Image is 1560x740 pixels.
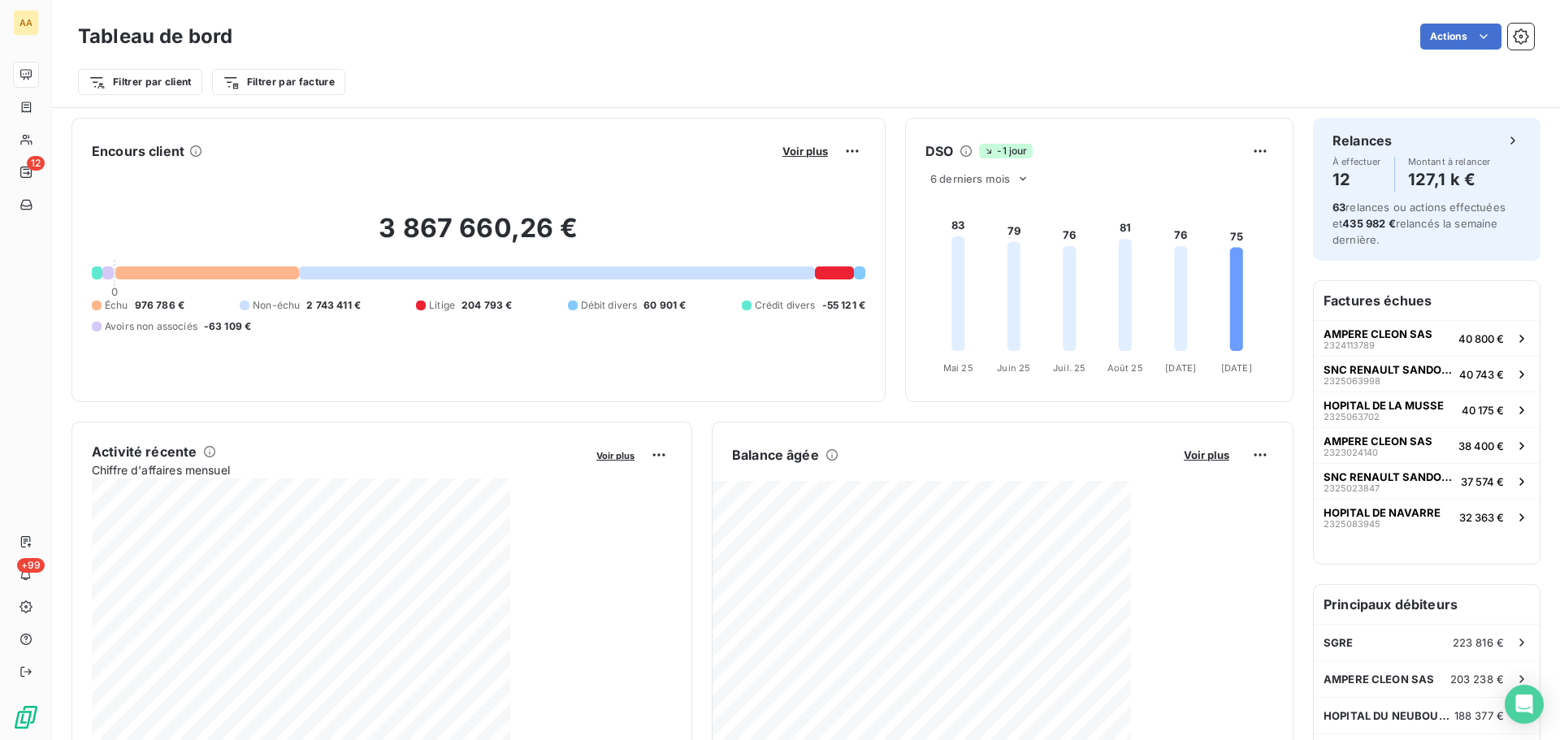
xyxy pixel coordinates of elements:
[1324,363,1453,376] span: SNC RENAULT SANDOUVILLE
[253,298,300,313] span: Non-échu
[1053,362,1085,374] tspan: Juil. 25
[1221,362,1252,374] tspan: [DATE]
[1454,709,1504,722] span: 188 377 €
[930,172,1010,185] span: 6 derniers mois
[17,558,45,573] span: +99
[1453,636,1504,649] span: 223 816 €
[979,144,1032,158] span: -1 jour
[1342,217,1395,230] span: 435 982 €
[1165,362,1196,374] tspan: [DATE]
[1324,483,1380,493] span: 2325023847
[591,448,639,462] button: Voir plus
[92,461,585,478] span: Chiffre d'affaires mensuel
[997,362,1030,374] tspan: Juin 25
[1314,499,1540,534] button: HOPITAL DE NAVARRE232508394532 363 €
[1314,392,1540,427] button: HOPITAL DE LA MUSSE232506370240 175 €
[1450,673,1504,686] span: 203 238 €
[596,450,635,461] span: Voir plus
[1408,157,1491,167] span: Montant à relancer
[92,212,865,261] h2: 3 867 660,26 €
[822,298,865,313] span: -55 121 €
[1324,435,1432,448] span: AMPERE CLEON SAS
[1324,709,1454,722] span: HOPITAL DU NEUBOURG
[92,141,184,161] h6: Encours client
[1324,399,1444,412] span: HOPITAL DE LA MUSSE
[755,298,816,313] span: Crédit divers
[1324,448,1378,457] span: 2323024140
[1314,320,1540,356] button: AMPERE CLEON SAS232411378940 800 €
[1324,519,1380,529] span: 2325083945
[1459,511,1504,524] span: 32 363 €
[1332,201,1345,214] span: 63
[111,285,118,298] span: 0
[1324,636,1354,649] span: SGRE
[1314,356,1540,392] button: SNC RENAULT SANDOUVILLE232506399840 743 €
[1332,157,1381,167] span: À effectuer
[92,442,197,461] h6: Activité récente
[925,141,953,161] h6: DSO
[1332,131,1392,150] h6: Relances
[1462,404,1504,417] span: 40 175 €
[429,298,455,313] span: Litige
[1332,201,1506,246] span: relances ou actions effectuées et relancés la semaine dernière.
[78,69,202,95] button: Filtrer par client
[13,704,39,730] img: Logo LeanPay
[1324,376,1380,386] span: 2325063998
[1184,448,1229,461] span: Voir plus
[1324,340,1375,350] span: 2324113789
[732,445,819,465] h6: Balance âgée
[1324,470,1454,483] span: SNC RENAULT SANDOUVILLE
[1332,167,1381,193] h4: 12
[105,298,128,313] span: Échu
[643,298,686,313] span: 60 901 €
[581,298,638,313] span: Débit divers
[782,145,828,158] span: Voir plus
[1314,463,1540,499] button: SNC RENAULT SANDOUVILLE232502384737 574 €
[78,22,232,51] h3: Tableau de bord
[1458,439,1504,452] span: 38 400 €
[778,144,833,158] button: Voir plus
[1420,24,1501,50] button: Actions
[13,10,39,36] div: AA
[1324,327,1432,340] span: AMPERE CLEON SAS
[1314,585,1540,624] h6: Principaux débiteurs
[1324,673,1434,686] span: AMPERE CLEON SAS
[1408,167,1491,193] h4: 127,1 k €
[1324,412,1380,422] span: 2325063702
[1107,362,1143,374] tspan: Août 25
[306,298,361,313] span: 2 743 411 €
[943,362,973,374] tspan: Mai 25
[204,319,251,334] span: -63 109 €
[212,69,345,95] button: Filtrer par facture
[1314,427,1540,463] button: AMPERE CLEON SAS232302414038 400 €
[1458,332,1504,345] span: 40 800 €
[27,156,45,171] span: 12
[105,319,197,334] span: Avoirs non associés
[1324,506,1441,519] span: HOPITAL DE NAVARRE
[1461,475,1504,488] span: 37 574 €
[1459,368,1504,381] span: 40 743 €
[1314,281,1540,320] h6: Factures échues
[461,298,512,313] span: 204 793 €
[1179,448,1234,462] button: Voir plus
[135,298,184,313] span: 976 786 €
[1505,685,1544,724] div: Open Intercom Messenger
